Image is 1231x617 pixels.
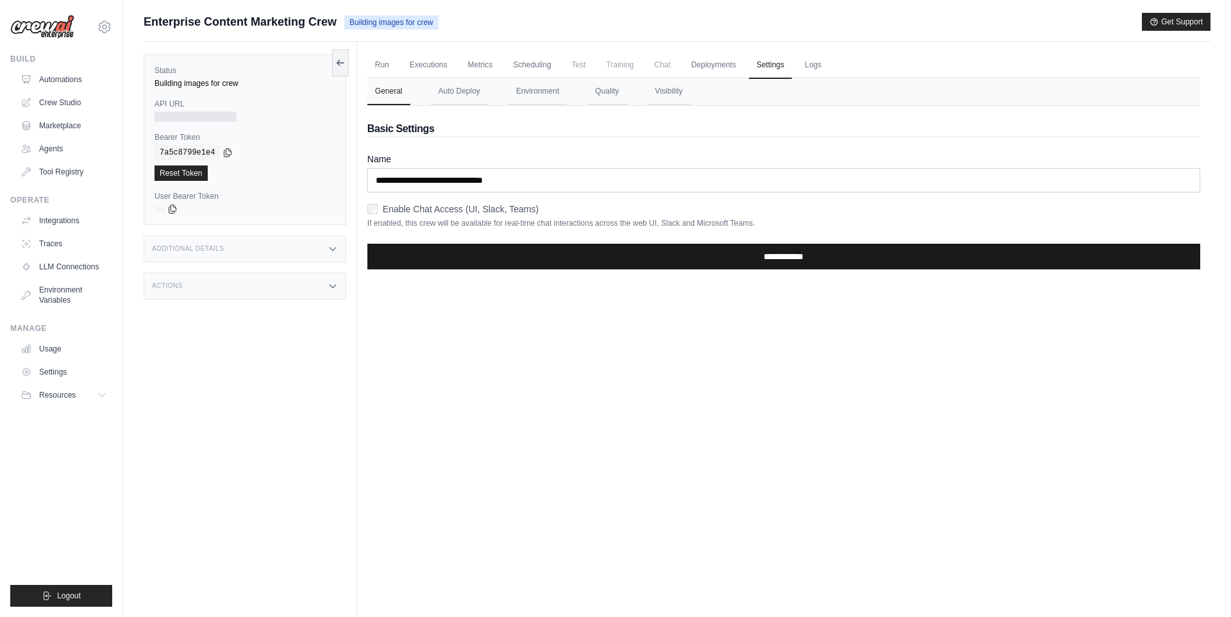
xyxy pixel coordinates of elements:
[367,78,1200,105] nav: Tabs
[57,591,81,601] span: Logout
[797,52,829,79] a: Logs
[144,13,337,31] span: Enterprise Content Marketing Crew
[155,78,335,89] div: Building images for crew
[152,282,183,290] h3: Actions
[402,52,455,79] a: Executions
[15,280,112,310] a: Environment Variables
[39,390,76,400] span: Resources
[15,139,112,159] a: Agents
[15,162,112,182] a: Tool Registry
[155,65,335,76] label: Status
[505,52,558,79] a: Scheduling
[10,54,112,64] div: Build
[367,78,410,105] button: General
[367,121,1200,137] h2: Basic Settings
[15,257,112,277] a: LLM Connections
[431,78,488,105] button: Auto Deploy
[155,145,220,160] code: 7a5c8799e1e4
[15,92,112,113] a: Crew Studio
[383,203,539,216] label: Enable Chat Access (UI, Slack, Teams)
[10,195,112,205] div: Operate
[155,165,208,181] a: Reset Token
[10,585,112,607] button: Logout
[564,52,594,78] span: Test
[155,99,335,109] label: API URL
[15,233,112,254] a: Traces
[1142,13,1210,31] button: Get Support
[10,15,74,39] img: Logo
[599,52,642,78] span: Training is not available until the deployment is complete
[15,385,112,405] button: Resources
[344,15,439,30] span: Building images for crew
[15,210,112,231] a: Integrations
[367,52,397,79] a: Run
[15,69,112,90] a: Automations
[155,132,335,142] label: Bearer Token
[15,362,112,382] a: Settings
[10,323,112,334] div: Manage
[15,115,112,136] a: Marketplace
[683,52,744,79] a: Deployments
[749,52,792,79] a: Settings
[587,78,626,105] button: Quality
[648,78,691,105] button: Visibility
[367,153,1200,165] label: Name
[152,245,224,253] h3: Additional Details
[647,52,678,78] span: Chat is not available until the deployment is complete
[508,78,567,105] button: Environment
[15,339,112,359] a: Usage
[460,52,501,79] a: Metrics
[155,191,335,201] label: User Bearer Token
[367,218,1200,228] p: If enabled, this crew will be available for real-time chat interactions across the web UI, Slack ...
